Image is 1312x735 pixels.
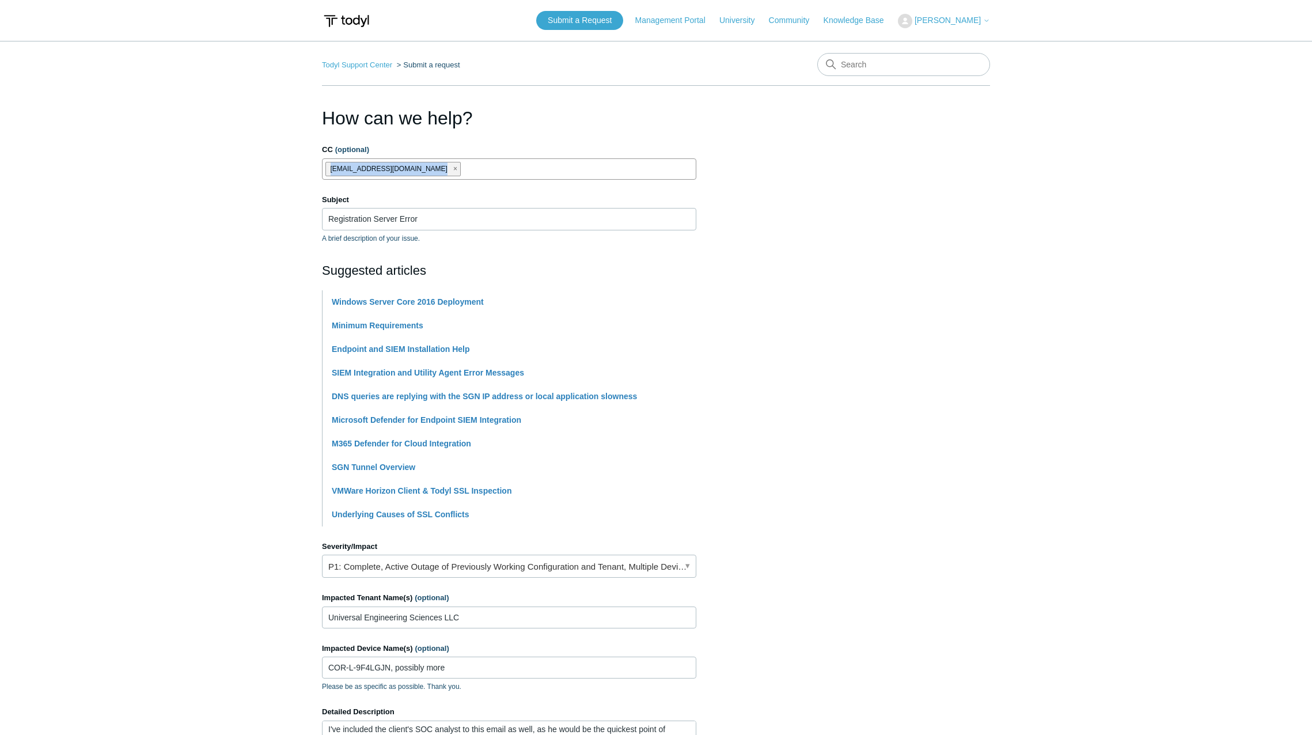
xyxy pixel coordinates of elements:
span: [PERSON_NAME] [915,16,981,25]
a: DNS queries are replying with the SGN IP address or local application slowness [332,392,637,401]
a: Submit a Request [536,11,623,30]
span: (optional) [415,644,449,653]
a: Community [769,14,821,26]
span: (optional) [335,145,369,154]
span: close [453,162,457,176]
a: VMWare Horizon Client & Todyl SSL Inspection [332,486,511,495]
li: Todyl Support Center [322,60,395,69]
a: Minimum Requirements [332,321,423,330]
label: Severity/Impact [322,541,696,552]
h2: Suggested articles [322,261,696,280]
label: Impacted Tenant Name(s) [322,592,696,604]
a: SIEM Integration and Utility Agent Error Messages [332,368,524,377]
label: Impacted Device Name(s) [322,643,696,654]
span: (optional) [415,593,449,602]
a: P1: Complete, Active Outage of Previously Working Configuration and Tenant, Multiple Devices [322,555,696,578]
a: Todyl Support Center [322,60,392,69]
a: Endpoint and SIEM Installation Help [332,344,470,354]
label: CC [322,144,696,156]
img: Todyl Support Center Help Center home page [322,10,371,32]
span: [EMAIL_ADDRESS][DOMAIN_NAME] [331,162,448,176]
a: M365 Defender for Cloud Integration [332,439,471,448]
a: Underlying Causes of SSL Conflicts [332,510,469,519]
button: [PERSON_NAME] [898,14,990,28]
a: Knowledge Base [824,14,896,26]
label: Subject [322,194,696,206]
a: Microsoft Defender for Endpoint SIEM Integration [332,415,521,425]
p: A brief description of your issue. [322,233,696,244]
a: Windows Server Core 2016 Deployment [332,297,484,306]
p: Please be as specific as possible. Thank you. [322,681,696,692]
a: SGN Tunnel Overview [332,463,415,472]
h1: How can we help? [322,104,696,132]
label: Detailed Description [322,706,696,718]
li: Submit a request [395,60,460,69]
a: University [719,14,766,26]
a: Management Portal [635,14,717,26]
input: Search [817,53,990,76]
